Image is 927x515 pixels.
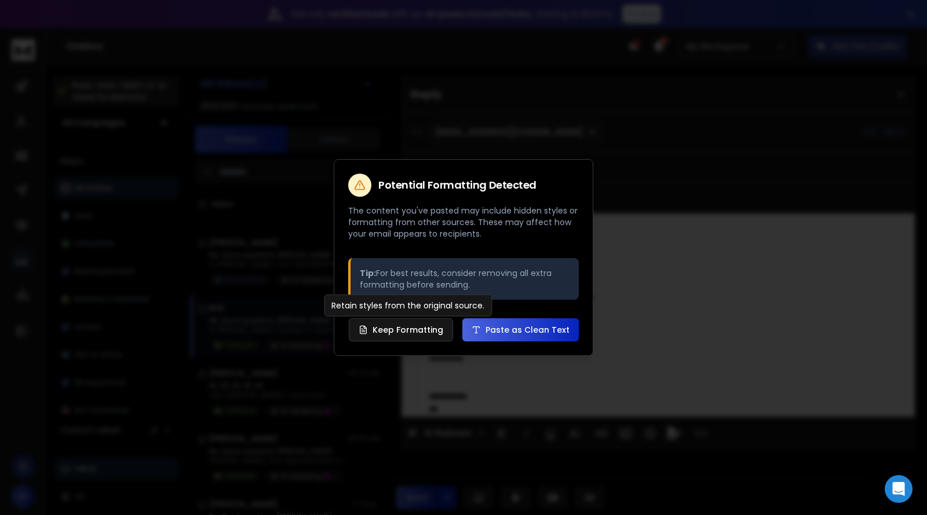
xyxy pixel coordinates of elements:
[885,475,913,503] div: Open Intercom Messenger
[348,205,579,240] p: The content you've pasted may include hidden styles or formatting from other sources. These may a...
[349,318,453,341] button: Keep Formatting
[462,318,579,341] button: Paste as Clean Text
[360,267,570,290] p: For best results, consider removing all extra formatting before sending.
[324,295,492,317] div: Retain styles from the original source.
[378,180,537,190] h2: Potential Formatting Detected
[360,267,376,279] strong: Tip:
